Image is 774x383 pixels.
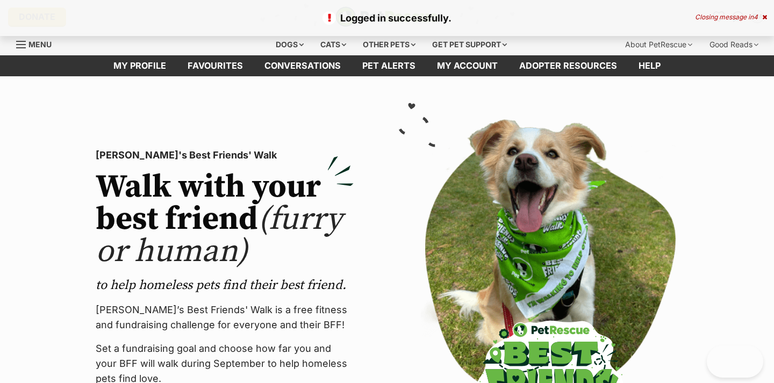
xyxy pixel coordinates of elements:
a: My account [426,55,508,76]
span: Menu [28,40,52,49]
h2: Walk with your best friend [96,171,354,268]
div: Dogs [268,34,311,55]
a: Adopter resources [508,55,628,76]
div: Get pet support [425,34,514,55]
iframe: Help Scout Beacon - Open [707,345,763,378]
a: Favourites [177,55,254,76]
p: [PERSON_NAME]'s Best Friends' Walk [96,148,354,163]
span: (furry or human) [96,199,342,272]
div: Good Reads [702,34,766,55]
a: My profile [103,55,177,76]
div: Other pets [355,34,423,55]
a: Menu [16,34,59,53]
a: Help [628,55,671,76]
div: Cats [313,34,354,55]
a: Pet alerts [352,55,426,76]
p: [PERSON_NAME]’s Best Friends' Walk is a free fitness and fundraising challenge for everyone and t... [96,302,354,333]
p: to help homeless pets find their best friend. [96,277,354,294]
div: About PetRescue [618,34,700,55]
a: conversations [254,55,352,76]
